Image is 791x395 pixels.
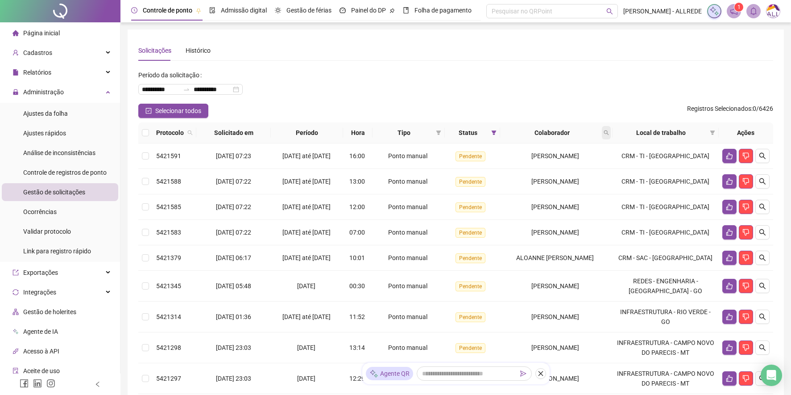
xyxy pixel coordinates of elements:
span: [DATE] 05:48 [216,282,251,290]
span: Administração [23,88,64,96]
td: CRM - TI - [GEOGRAPHIC_DATA] [613,169,719,194]
td: CRM - TI - [GEOGRAPHIC_DATA] [613,220,719,245]
span: search [759,178,766,185]
span: Gestão de holerites [23,308,76,315]
span: 10:01 [349,254,365,261]
span: Integrações [23,289,56,296]
span: [PERSON_NAME] [531,344,579,351]
span: [DATE] [297,375,315,382]
img: sparkle-icon.fc2bf0ac1784a2077858766a79e2daf3.svg [369,369,378,378]
span: export [12,269,19,276]
span: Análise de inconsistências [23,149,95,156]
span: dislike [742,313,750,320]
span: 12:29 [349,375,365,382]
img: sparkle-icon.fc2bf0ac1784a2077858766a79e2daf3.svg [709,6,719,16]
span: Controle de ponto [143,7,192,14]
span: Ajustes da folha [23,110,68,117]
span: to [183,86,190,93]
span: Status [448,128,488,138]
span: send [520,370,526,377]
span: dislike [742,344,750,351]
td: CRM - SAC - [GEOGRAPHIC_DATA] [613,245,719,271]
span: facebook [20,379,29,388]
span: Agente de IA [23,328,58,335]
img: 75003 [766,4,780,18]
span: search [606,8,613,15]
td: INFRAESTRUTURA - RIO VERDE - GO [613,302,719,332]
span: Pendente [456,343,485,353]
span: filter [436,130,441,135]
span: Link para registro rápido [23,248,91,255]
span: pushpin [196,8,201,13]
th: Período [271,122,343,143]
span: dislike [742,152,750,160]
span: search [759,282,766,290]
span: like [726,178,733,185]
td: REDES - ENGENHARIA - [GEOGRAPHIC_DATA] - GO [613,271,719,302]
span: Controle de registros de ponto [23,169,107,176]
span: like [726,152,733,160]
td: CRM - TI - [GEOGRAPHIC_DATA] [613,143,719,169]
span: : 0 / 6426 [687,104,773,118]
span: filter [434,126,443,139]
span: [PERSON_NAME] - ALLREDE [623,6,702,16]
span: [DATE] 07:22 [216,178,251,185]
span: Exportações [23,269,58,276]
span: 1 [737,4,741,10]
span: Cadastros [23,49,52,56]
span: Gestão de solicitações [23,189,85,196]
div: Solicitações [138,46,171,55]
span: pushpin [389,8,395,13]
span: notification [730,7,738,15]
span: Selecionar todos [155,106,201,116]
span: Acesso à API [23,348,59,355]
span: Local de trabalho [616,128,706,138]
span: Ponto manual [388,152,427,160]
span: Pendente [456,312,485,322]
span: [DATE] [297,344,315,351]
span: 5421583 [156,229,181,236]
span: 07:00 [349,229,365,236]
span: search [759,229,766,236]
td: CRM - TI - [GEOGRAPHIC_DATA] [613,194,719,220]
span: 5421588 [156,178,181,185]
span: like [726,344,733,351]
span: Ponto manual [388,229,427,236]
span: Pendente [456,253,485,263]
span: like [726,282,733,290]
span: bell [750,7,758,15]
span: [DATE] até [DATE] [282,313,331,320]
span: sync [12,289,19,295]
div: Ações [722,128,770,138]
span: [PERSON_NAME] [531,282,579,290]
span: [DATE] até [DATE] [282,229,331,236]
span: dislike [742,178,750,185]
span: 5421298 [156,344,181,351]
span: Relatórios [23,69,51,76]
span: search [759,313,766,320]
span: Pendente [456,177,485,187]
span: Validar protocolo [23,228,71,235]
span: ALOANNE [PERSON_NAME] [516,254,594,261]
span: dislike [742,229,750,236]
button: Selecionar todos [138,104,208,118]
span: [DATE] 06:17 [216,254,251,261]
span: Protocolo [156,128,184,138]
span: lock [12,89,19,95]
span: [DATE] 23:03 [216,375,251,382]
span: 5421591 [156,152,181,160]
span: Colaborador [504,128,600,138]
span: audit [12,368,19,374]
span: filter [489,126,498,139]
span: Ponto manual [388,254,427,261]
span: like [726,313,733,320]
span: 5421345 [156,282,181,290]
span: 5421297 [156,375,181,382]
span: check-square [145,108,152,114]
span: dislike [742,203,750,210]
span: [PERSON_NAME] [531,178,579,185]
div: Open Intercom Messenger [761,365,782,386]
span: Tipo [376,128,432,138]
span: Ajustes rápidos [23,130,66,137]
span: Ponto manual [388,282,427,290]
